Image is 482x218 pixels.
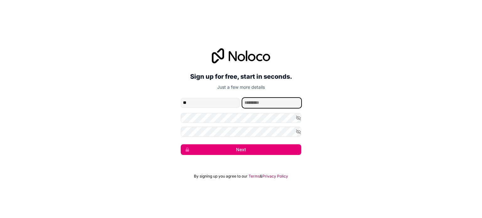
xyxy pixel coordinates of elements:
span: & [260,174,262,179]
p: Just a few more details [181,84,301,90]
input: Confirm password [181,127,301,137]
span: By signing up you agree to our [194,174,248,179]
input: family-name [242,98,301,108]
button: Next [181,144,301,155]
input: Password [181,113,301,123]
a: Privacy Policy [262,174,288,179]
a: Terms [249,174,260,179]
input: given-name [181,98,240,108]
h2: Sign up for free, start in seconds. [181,71,301,82]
